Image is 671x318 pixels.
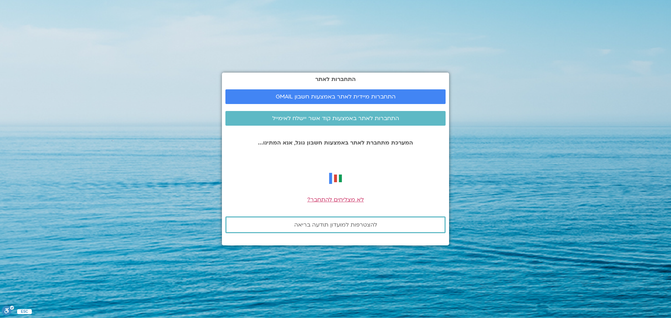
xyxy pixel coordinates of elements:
a: התחברות מיידית לאתר באמצעות חשבון GMAIL [225,89,446,104]
span: התחברות לאתר באמצעות קוד אשר יישלח לאימייל [272,115,399,121]
a: להצטרפות למועדון תודעה בריאה [225,216,446,233]
h2: התחברות לאתר [225,76,446,82]
a: התחברות לאתר באמצעות קוד אשר יישלח לאימייל [225,111,446,126]
p: המערכת מתחברת לאתר באמצעות חשבון גוגל, אנא המתינו... [225,140,446,146]
span: להצטרפות למועדון תודעה בריאה [294,222,377,228]
a: לא מצליחים להתחבר? [307,196,364,204]
span: התחברות מיידית לאתר באמצעות חשבון GMAIL [276,94,396,100]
